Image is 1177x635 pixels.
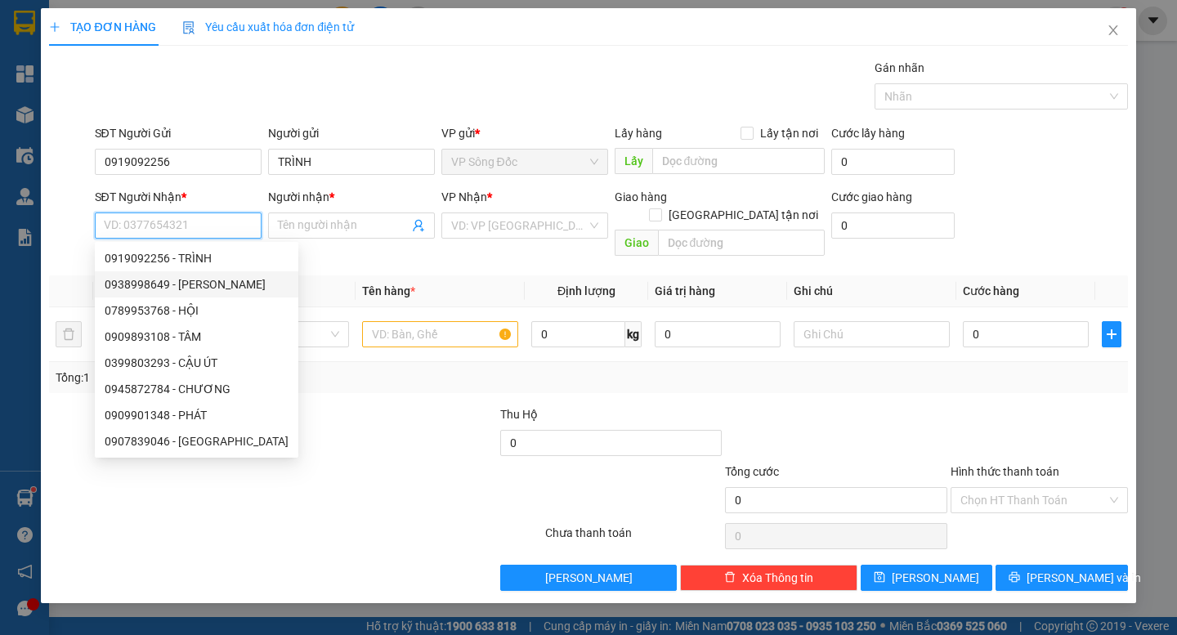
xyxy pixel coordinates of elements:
li: 85 [PERSON_NAME] [7,36,311,56]
label: Cước giao hàng [831,190,912,203]
div: 0399803293 - CẬU ÚT [105,354,289,372]
div: 0919092256 - TRÌNH [95,245,298,271]
div: 0945872784 - CHƯƠNG [105,380,289,398]
span: Giao hàng [615,190,667,203]
span: Thu Hộ [500,408,538,421]
span: plus [1103,328,1121,341]
span: Cước hàng [963,284,1019,297]
div: Chưa thanh toán [544,524,724,552]
div: Tổng: 1 [56,369,455,387]
div: SĐT Người Nhận [95,188,262,206]
span: VP Nhận [441,190,487,203]
li: 02839.63.63.63 [7,56,311,77]
div: 0789953768 - HỘI [105,302,289,320]
span: Giá trị hàng [655,284,715,297]
button: plus [1102,321,1121,347]
button: delete [56,321,82,347]
span: Lấy [615,148,652,174]
span: Xóa Thông tin [742,569,813,587]
span: Tên hàng [362,284,415,297]
div: SĐT Người Gửi [95,124,262,142]
span: phone [94,60,107,73]
span: delete [724,571,736,584]
div: Người nhận [268,188,435,206]
span: close [1107,24,1120,37]
span: Giao [615,230,658,256]
label: Hình thức thanh toán [951,465,1059,478]
button: [PERSON_NAME] [500,565,678,591]
input: Ghi Chú [794,321,950,347]
span: Định lượng [557,284,615,297]
span: Tổng cước [725,465,779,478]
div: 0399803293 - CẬU ÚT [95,350,298,376]
div: 0938998649 - VÂN [95,271,298,297]
label: Cước lấy hàng [831,127,905,140]
input: Dọc đường [652,148,825,174]
div: Người gửi [268,124,435,142]
div: 0919092256 - TRÌNH [105,249,289,267]
span: save [874,571,885,584]
label: Gán nhãn [875,61,924,74]
div: 0909901348 - PHÁT [95,402,298,428]
div: 0909901348 - PHÁT [105,406,289,424]
span: [PERSON_NAME] [545,569,633,587]
div: 0938998649 - [PERSON_NAME] [105,275,289,293]
span: environment [94,39,107,52]
div: VP gửi [441,124,608,142]
button: Close [1090,8,1136,54]
span: [GEOGRAPHIC_DATA] tận nơi [662,206,825,224]
span: plus [49,21,60,33]
span: VP Sông Đốc [451,150,598,174]
span: TẠO ĐƠN HÀNG [49,20,155,34]
th: Ghi chú [787,275,956,307]
div: 0907839046 - [GEOGRAPHIC_DATA] [105,432,289,450]
button: printer[PERSON_NAME] và In [996,565,1127,591]
b: GỬI : VP Sông Đốc [7,102,196,129]
div: 0909893108 - TÂM [105,328,289,346]
button: deleteXóa Thông tin [680,565,857,591]
input: VD: Bàn, Ghế [362,321,518,347]
input: Cước lấy hàng [831,149,955,175]
button: save[PERSON_NAME] [861,565,992,591]
input: Cước giao hàng [831,212,955,239]
div: 0907839046 - BÁCH [95,428,298,454]
span: user-add [412,219,425,232]
span: printer [1009,571,1020,584]
div: 0789953768 - HỘI [95,297,298,324]
span: Lấy tận nơi [754,124,825,142]
div: 0909893108 - TÂM [95,324,298,350]
span: Yêu cầu xuất hóa đơn điện tử [182,20,355,34]
span: kg [625,321,642,347]
div: 0945872784 - CHƯƠNG [95,376,298,402]
input: 0 [655,321,781,347]
img: icon [182,21,195,34]
span: [PERSON_NAME] và In [1027,569,1141,587]
span: [PERSON_NAME] [892,569,979,587]
input: Dọc đường [658,230,825,256]
b: [PERSON_NAME] [94,11,231,31]
span: Lấy hàng [615,127,662,140]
